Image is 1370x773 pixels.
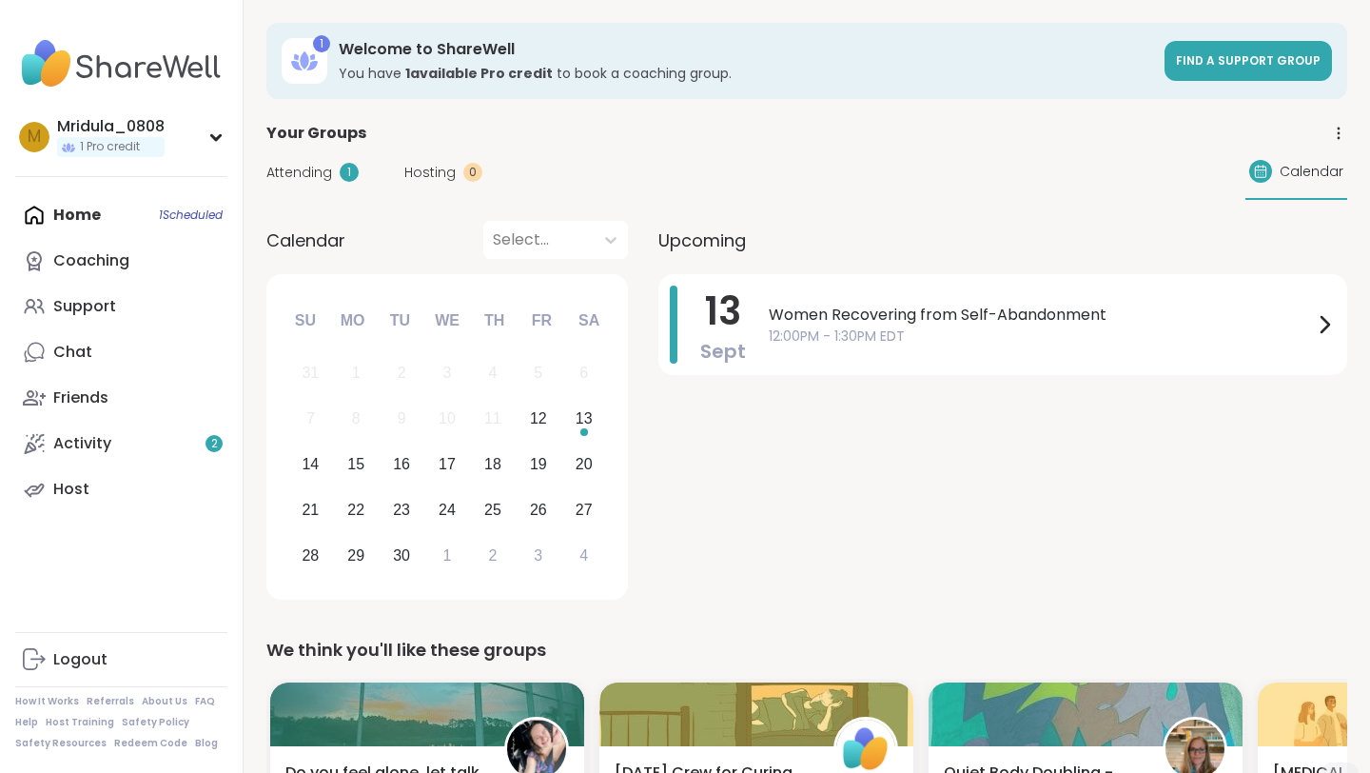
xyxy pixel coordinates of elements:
[53,649,108,670] div: Logout
[53,433,111,454] div: Activity
[15,466,227,512] a: Host
[211,436,218,452] span: 2
[53,296,116,317] div: Support
[15,716,38,729] a: Help
[114,737,187,750] a: Redeem Code
[15,375,227,421] a: Friends
[15,284,227,329] a: Support
[122,716,189,729] a: Safety Policy
[46,716,114,729] a: Host Training
[53,479,89,500] div: Host
[195,737,218,750] a: Blog
[15,30,227,97] img: ShareWell Nav Logo
[142,695,187,708] a: About Us
[80,139,140,155] span: 1 Pro credit
[15,737,107,750] a: Safety Resources
[15,421,227,466] a: Activity2
[15,637,227,683] a: Logout
[53,387,108,408] div: Friends
[15,695,79,708] a: How It Works
[28,125,41,149] span: M
[15,329,227,375] a: Chat
[53,250,129,271] div: Coaching
[195,695,215,708] a: FAQ
[15,238,227,284] a: Coaching
[87,695,134,708] a: Referrals
[53,342,92,363] div: Chat
[57,116,165,137] div: Mridula_0808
